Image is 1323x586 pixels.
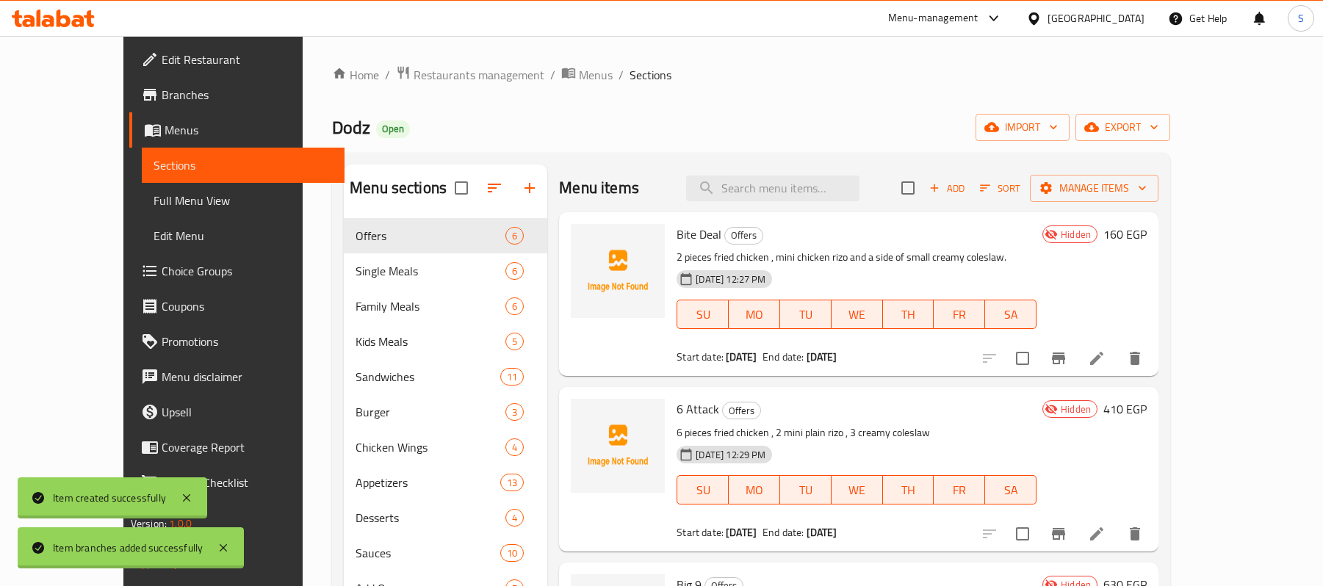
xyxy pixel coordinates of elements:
span: Manage items [1042,179,1147,198]
div: items [500,368,524,386]
div: Single Meals [356,262,505,280]
a: Restaurants management [396,65,544,84]
a: Edit menu item [1088,350,1106,367]
button: WE [832,475,883,504]
span: Desserts [356,509,505,527]
h6: 410 EGP [1103,399,1147,419]
img: 6 Attack [571,399,665,493]
span: 5 [506,335,523,349]
div: Offers [724,227,763,245]
span: [DATE] 12:27 PM [690,272,771,286]
span: Coverage Report [162,438,333,456]
div: [GEOGRAPHIC_DATA] [1048,10,1144,26]
a: Sections [142,148,345,183]
span: Offers [356,227,505,245]
div: Single Meals6 [344,253,547,289]
div: Offers [722,402,761,419]
button: TU [780,475,832,504]
a: Coverage Report [129,430,345,465]
span: Sandwiches [356,368,500,386]
div: Menu-management [888,10,978,27]
span: TH [889,304,929,325]
button: TH [883,475,934,504]
button: Add [923,177,970,200]
span: Sort [980,180,1020,197]
button: Add section [512,170,547,206]
div: Appetizers13 [344,465,547,500]
nav: breadcrumb [332,65,1170,84]
span: Edit Restaurant [162,51,333,68]
a: Edit Menu [142,218,345,253]
span: Select section [893,173,923,203]
button: delete [1117,516,1153,551]
span: WE [837,480,877,501]
a: Menus [561,65,613,84]
span: Offers [725,227,763,244]
b: [DATE] [726,523,757,542]
p: 2 pieces fried chicken , mini chicken rizo and a side of small creamy coleslaw. [677,248,1037,267]
span: Start date: [677,347,724,366]
div: Burger3 [344,394,547,430]
span: Hidden [1055,402,1097,416]
span: FR [940,304,979,325]
span: Upsell [162,403,333,421]
span: Burger [356,403,505,421]
span: export [1087,118,1158,137]
span: Sections [154,156,333,174]
span: import [987,118,1058,137]
button: SA [985,475,1037,504]
div: items [505,297,524,315]
span: SA [991,304,1031,325]
span: Select to update [1007,343,1038,374]
span: Add item [923,177,970,200]
button: SA [985,300,1037,329]
span: 6 [506,300,523,314]
button: MO [729,300,780,329]
div: Item branches added successfully [53,540,203,556]
div: Open [376,120,410,138]
span: Appetizers [356,474,500,491]
div: Sauces10 [344,535,547,571]
a: Choice Groups [129,253,345,289]
p: 6 pieces fried chicken , 2 mini plain rizo , 3 creamy coleslaw [677,424,1037,442]
div: Desserts4 [344,500,547,535]
div: items [505,227,524,245]
span: TU [786,304,826,325]
div: items [500,544,524,562]
a: Full Menu View [142,183,345,218]
span: FR [940,480,979,501]
span: 6 [506,229,523,243]
b: [DATE] [807,523,837,542]
span: SU [683,480,723,501]
span: Dodz [332,111,370,144]
span: WE [837,304,877,325]
a: Upsell [129,394,345,430]
a: Branches [129,77,345,112]
span: Bite Deal [677,223,721,245]
h2: Menu items [559,177,639,199]
button: MO [729,475,780,504]
span: S [1298,10,1304,26]
div: Kids Meals [356,333,505,350]
div: Item created successfully [53,490,166,506]
button: delete [1117,341,1153,376]
span: Branches [162,86,333,104]
span: Sort items [970,177,1030,200]
button: Manage items [1030,175,1158,202]
span: Chicken Wings [356,438,505,456]
button: TU [780,300,832,329]
span: 6 [506,264,523,278]
button: Sort [976,177,1024,200]
li: / [550,66,555,84]
span: 10 [501,546,523,560]
div: items [505,509,524,527]
span: SU [683,304,723,325]
span: Open [376,123,410,135]
div: items [505,403,524,421]
button: Branch-specific-item [1041,341,1076,376]
img: Bite Deal [571,224,665,318]
div: items [505,333,524,350]
a: Grocery Checklist [129,465,345,500]
span: MO [735,480,774,501]
button: TH [883,300,934,329]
